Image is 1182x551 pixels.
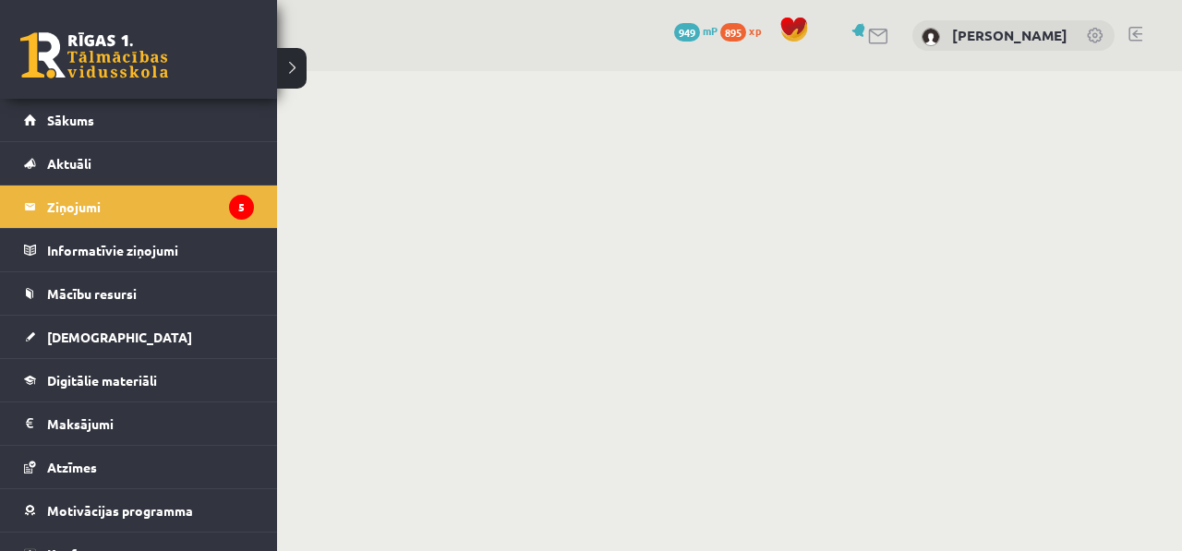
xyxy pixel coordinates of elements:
span: Digitālie materiāli [47,372,157,389]
a: 949 mP [674,23,718,38]
span: 895 [720,23,746,42]
a: [PERSON_NAME] [952,26,1067,44]
a: 895 xp [720,23,770,38]
img: Jegors Rogoļevs [922,28,940,46]
span: xp [749,23,761,38]
a: [DEMOGRAPHIC_DATA] [24,316,254,358]
legend: Ziņojumi [47,186,254,228]
legend: Informatīvie ziņojumi [47,229,254,271]
a: Rīgas 1. Tālmācības vidusskola [20,32,168,78]
span: Atzīmes [47,459,97,475]
i: 5 [229,195,254,220]
a: Atzīmes [24,446,254,488]
legend: Maksājumi [47,402,254,445]
a: Digitālie materiāli [24,359,254,401]
a: Ziņojumi5 [24,186,254,228]
a: Informatīvie ziņojumi [24,229,254,271]
span: Sākums [47,112,94,128]
a: Sākums [24,99,254,141]
span: Aktuāli [47,155,91,172]
span: Motivācijas programma [47,502,193,519]
a: Maksājumi [24,402,254,445]
span: mP [703,23,718,38]
a: Motivācijas programma [24,489,254,532]
span: [DEMOGRAPHIC_DATA] [47,329,192,345]
a: Aktuāli [24,142,254,185]
span: 949 [674,23,700,42]
span: Mācību resursi [47,285,137,302]
a: Mācību resursi [24,272,254,315]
